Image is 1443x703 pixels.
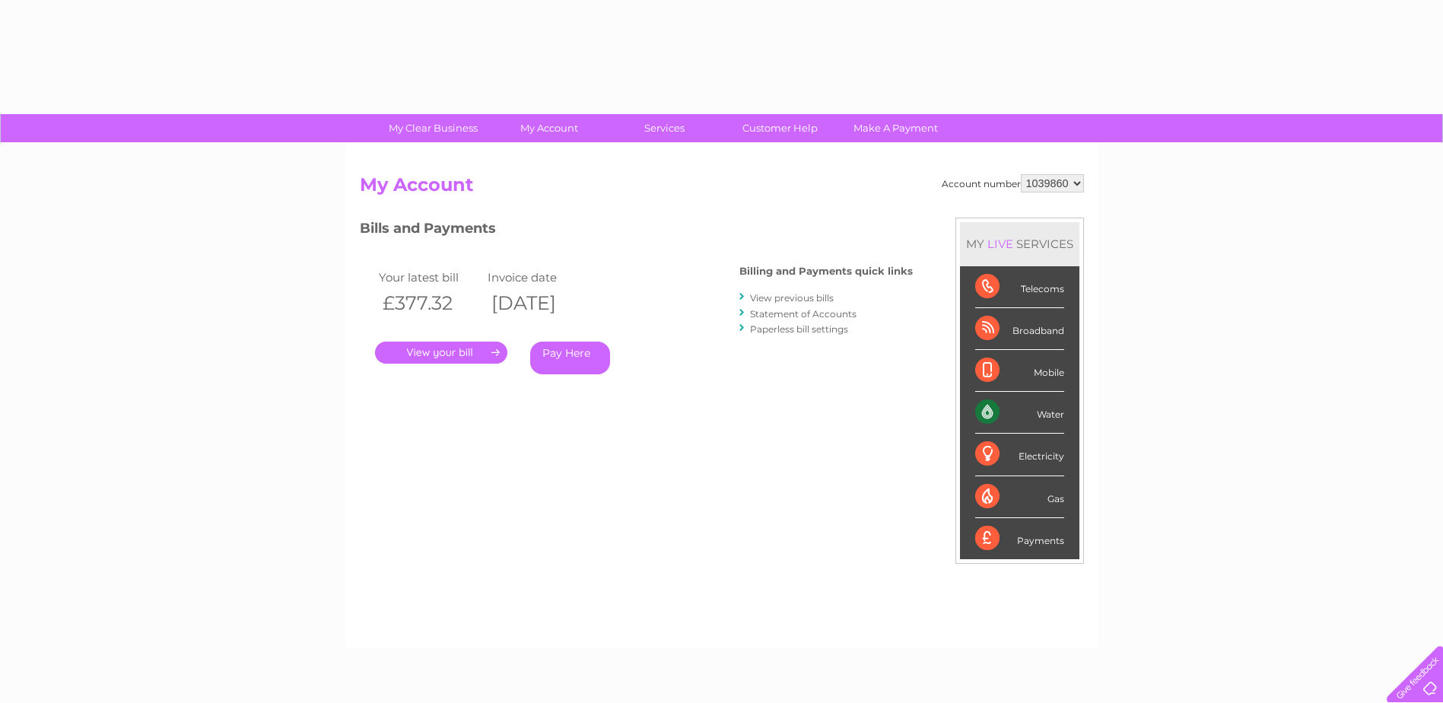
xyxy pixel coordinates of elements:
[984,237,1016,251] div: LIVE
[717,114,843,142] a: Customer Help
[370,114,496,142] a: My Clear Business
[360,218,913,244] h3: Bills and Payments
[375,288,485,319] th: £377.32
[975,392,1064,434] div: Water
[942,174,1084,192] div: Account number
[960,222,1079,266] div: MY SERVICES
[975,350,1064,392] div: Mobile
[975,476,1064,518] div: Gas
[975,266,1064,308] div: Telecoms
[484,288,593,319] th: [DATE]
[975,518,1064,559] div: Payments
[375,342,507,364] a: .
[750,323,848,335] a: Paperless bill settings
[975,308,1064,350] div: Broadband
[602,114,727,142] a: Services
[750,308,857,320] a: Statement of Accounts
[484,267,593,288] td: Invoice date
[486,114,612,142] a: My Account
[750,292,834,304] a: View previous bills
[375,267,485,288] td: Your latest bill
[739,266,913,277] h4: Billing and Payments quick links
[360,174,1084,203] h2: My Account
[833,114,958,142] a: Make A Payment
[530,342,610,374] a: Pay Here
[975,434,1064,476] div: Electricity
